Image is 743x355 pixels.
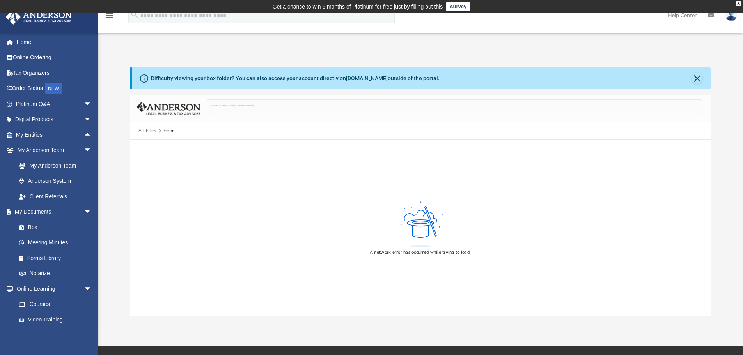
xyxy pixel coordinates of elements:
a: Online Learningarrow_drop_down [5,281,99,297]
img: User Pic [725,10,737,21]
a: Online Ordering [5,50,103,65]
span: arrow_drop_up [84,127,99,143]
div: Get a chance to win 6 months of Platinum for free just by filling out this [273,2,443,11]
a: menu [105,15,115,20]
div: A network error has occurred while trying to load. [370,249,471,256]
input: Search files and folders [207,99,702,114]
a: My Entitiesarrow_drop_up [5,127,103,143]
div: NEW [45,83,62,94]
div: Difficulty viewing your box folder? You can also access your account directly on outside of the p... [151,74,440,83]
a: [DOMAIN_NAME] [346,75,388,81]
button: Close [692,73,702,84]
a: Courses [11,297,99,312]
a: Digital Productsarrow_drop_down [5,112,103,127]
button: All Files [138,127,156,134]
span: arrow_drop_down [84,96,99,112]
a: My Anderson Teamarrow_drop_down [5,143,99,158]
a: Client Referrals [11,189,99,204]
i: menu [105,11,115,20]
a: My Documentsarrow_drop_down [5,204,99,220]
img: Anderson Advisors Platinum Portal [4,9,74,25]
a: Meeting Minutes [11,235,99,251]
a: My Anderson Team [11,158,96,173]
a: Home [5,34,103,50]
a: Notarize [11,266,99,281]
div: close [736,1,741,6]
i: search [130,11,139,19]
a: Platinum Q&Aarrow_drop_down [5,96,103,112]
a: Tax Organizers [5,65,103,81]
span: arrow_drop_down [84,112,99,128]
a: Video Training [11,312,96,327]
span: arrow_drop_down [84,204,99,220]
a: Order StatusNEW [5,81,103,97]
a: Box [11,219,96,235]
span: arrow_drop_down [84,143,99,159]
div: Error [163,127,174,134]
a: Forms Library [11,250,96,266]
a: survey [446,2,470,11]
span: arrow_drop_down [84,281,99,297]
a: Anderson System [11,173,99,189]
a: Resources [11,327,99,343]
